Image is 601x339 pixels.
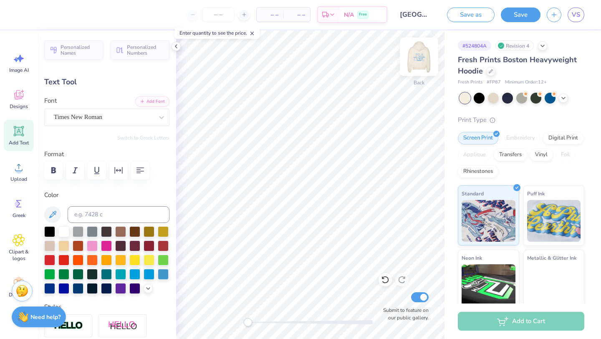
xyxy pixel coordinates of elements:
span: Personalized Names [61,44,98,56]
div: Applique [458,149,491,161]
div: Accessibility label [244,318,252,326]
span: Image AI [9,67,29,73]
button: Save [501,8,540,22]
label: Submit to feature on our public gallery. [379,306,429,321]
div: Foil [556,149,575,161]
input: Untitled Design [394,6,434,23]
img: Puff Ink [527,200,581,242]
span: Fresh Prints [458,79,482,86]
div: Screen Print [458,132,498,144]
div: Vinyl [530,149,553,161]
img: Back [402,40,436,73]
span: Clipart & logos [5,248,33,262]
input: e.g. 7428 c [68,206,169,223]
button: Personalized Names [44,40,103,60]
div: Transfers [494,149,527,161]
div: Text Tool [44,76,169,88]
span: Neon Ink [462,253,482,262]
span: – – [262,10,278,19]
button: Save as [447,8,495,22]
img: Standard [462,200,515,242]
img: Metallic & Glitter Ink [527,264,581,306]
div: Enter quantity to see the price. [175,27,260,39]
img: Stroke [54,321,83,331]
button: Personalized Numbers [111,40,169,60]
label: Format [44,149,169,159]
label: Styles [44,302,61,312]
div: Print Type [458,115,584,125]
span: N/A [344,10,354,19]
span: Greek [13,212,25,219]
span: Designs [10,103,28,110]
span: # FP87 [487,79,501,86]
button: Switch to Greek Letters [117,134,169,141]
div: Embroidery [501,132,540,144]
span: Add Text [9,139,29,146]
label: Color [44,190,169,200]
div: Digital Print [543,132,583,144]
button: Add Font [135,96,169,107]
div: Rhinestones [458,165,498,178]
input: – – [202,7,235,22]
span: Personalized Numbers [127,44,164,56]
div: Revision 4 [495,40,534,51]
div: Back [414,79,424,86]
span: Puff Ink [527,189,545,198]
span: Decorate [9,291,29,298]
div: # 524804A [458,40,491,51]
span: Upload [10,176,27,182]
img: Shadow [108,321,137,331]
span: Minimum Order: 12 + [505,79,547,86]
span: Metallic & Glitter Ink [527,253,576,262]
img: Neon Ink [462,264,515,306]
strong: Need help? [30,313,61,321]
span: VS [572,10,580,20]
span: – – [288,10,305,19]
label: Font [44,96,57,106]
span: Standard [462,189,484,198]
span: Free [359,12,367,18]
a: VS [568,8,584,22]
span: Fresh Prints Boston Heavyweight Hoodie [458,55,577,76]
